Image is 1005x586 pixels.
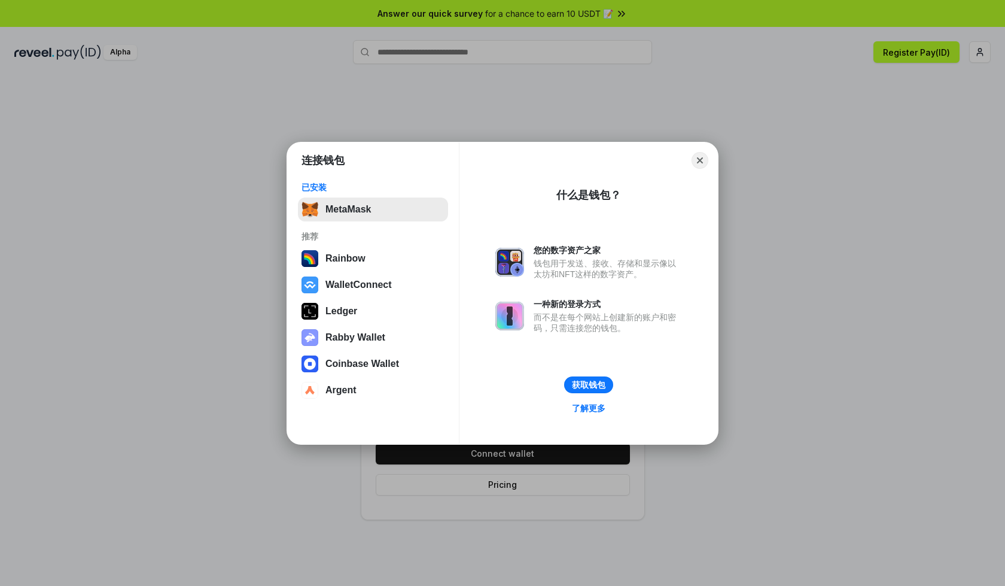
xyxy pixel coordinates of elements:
[325,253,366,264] div: Rainbow
[534,299,682,309] div: 一种新的登录方式
[298,198,448,221] button: MetaMask
[301,182,444,193] div: 已安装
[298,378,448,402] button: Argent
[301,382,318,399] img: svg+xml,%3Csvg%20width%3D%2228%22%20height%3D%2228%22%20viewBox%3D%220%200%2028%2028%22%20fill%3D...
[301,153,345,168] h1: 连接钱包
[495,302,524,330] img: svg+xml,%3Csvg%20xmlns%3D%22http%3A%2F%2Fwww.w3.org%2F2000%2Fsvg%22%20fill%3D%22none%22%20viewBox...
[325,204,371,215] div: MetaMask
[325,385,357,396] div: Argent
[495,248,524,277] img: svg+xml,%3Csvg%20xmlns%3D%22http%3A%2F%2Fwww.w3.org%2F2000%2Fsvg%22%20fill%3D%22none%22%20viewBox...
[534,312,682,333] div: 而不是在每个网站上创建新的账户和密码，只需连接您的钱包。
[301,231,444,242] div: 推荐
[298,247,448,271] button: Rainbow
[298,299,448,323] button: Ledger
[325,280,392,290] div: WalletConnect
[301,201,318,218] img: svg+xml,%3Csvg%20fill%3D%22none%22%20height%3D%2233%22%20viewBox%3D%220%200%2035%2033%22%20width%...
[556,188,621,202] div: 什么是钱包？
[692,152,708,169] button: Close
[534,245,682,256] div: 您的数字资产之家
[565,400,613,416] a: 了解更多
[325,332,385,343] div: Rabby Wallet
[325,359,399,369] div: Coinbase Wallet
[572,403,605,414] div: 了解更多
[301,329,318,346] img: svg+xml,%3Csvg%20xmlns%3D%22http%3A%2F%2Fwww.w3.org%2F2000%2Fsvg%22%20fill%3D%22none%22%20viewBox...
[298,326,448,350] button: Rabby Wallet
[534,258,682,280] div: 钱包用于发送、接收、存储和显示像以太坊和NFT这样的数字资产。
[301,250,318,267] img: svg+xml,%3Csvg%20width%3D%22120%22%20height%3D%22120%22%20viewBox%3D%220%200%20120%20120%22%20fil...
[301,303,318,320] img: svg+xml,%3Csvg%20xmlns%3D%22http%3A%2F%2Fwww.w3.org%2F2000%2Fsvg%22%20width%3D%2228%22%20height%3...
[298,352,448,376] button: Coinbase Wallet
[301,356,318,372] img: svg+xml,%3Csvg%20width%3D%2228%22%20height%3D%2228%22%20viewBox%3D%220%200%2028%2028%22%20fill%3D...
[564,377,613,393] button: 获取钱包
[301,277,318,293] img: svg+xml,%3Csvg%20width%3D%2228%22%20height%3D%2228%22%20viewBox%3D%220%200%2028%2028%22%20fill%3D...
[325,306,357,317] div: Ledger
[298,273,448,297] button: WalletConnect
[572,379,605,390] div: 获取钱包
